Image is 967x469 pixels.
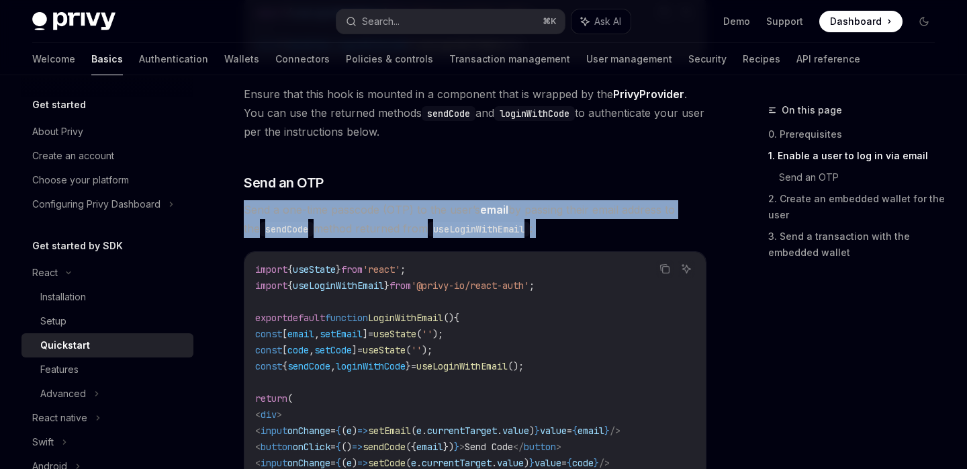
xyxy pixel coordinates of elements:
[357,457,368,469] span: =>
[492,457,497,469] span: .
[768,188,946,226] a: 2. Create an embedded wallet for the user
[411,425,416,437] span: (
[540,425,567,437] span: value
[524,441,556,453] span: button
[314,328,320,340] span: ,
[768,145,946,167] a: 1. Enable a user to log in via email
[368,312,443,324] span: LoginWithEmail
[32,43,75,75] a: Welcome
[357,344,363,356] span: =
[21,120,193,144] a: About Privy
[494,106,575,121] code: loginWithCode
[497,425,502,437] span: .
[613,87,684,101] a: PrivyProvider
[529,457,535,469] span: }
[330,360,336,372] span: ,
[139,43,208,75] a: Authentication
[422,344,432,356] span: );
[678,260,695,278] button: Ask AI
[287,425,330,437] span: onChange
[293,441,330,453] span: onClick
[610,425,620,437] span: />
[32,97,86,113] h5: Get started
[411,344,422,356] span: ''
[454,441,459,453] span: }
[255,457,261,469] span: <
[368,425,411,437] span: setEmail
[830,15,882,28] span: Dashboard
[255,312,287,324] span: export
[406,360,411,372] span: }
[255,409,261,421] span: <
[32,238,123,254] h5: Get started by SDK
[341,425,347,437] span: (
[567,457,572,469] span: {
[768,226,946,263] a: 3. Send a transaction with the embedded wallet
[261,425,287,437] span: input
[465,441,513,453] span: Send Code
[782,102,842,118] span: On this page
[535,425,540,437] span: }
[513,441,524,453] span: </
[255,344,282,356] span: const
[320,328,363,340] span: setEmail
[341,457,347,469] span: (
[244,85,706,141] span: Ensure that this hook is mounted in a component that is wrapped by the . You can use the returned...
[260,222,314,237] code: sendCode
[275,43,330,75] a: Connectors
[255,328,282,340] span: const
[244,200,706,238] span: Send a one-time passcode (OTP) to the user’s by passing their email address to the method returne...
[384,280,389,292] span: }
[282,344,287,356] span: [
[779,167,946,188] a: Send an OTP
[656,260,674,278] button: Copy the contents from the code block
[287,312,325,324] span: default
[282,328,287,340] span: [
[309,344,314,356] span: ,
[357,425,368,437] span: =>
[411,457,416,469] span: e
[416,457,422,469] span: .
[32,265,58,281] div: React
[40,337,90,353] div: Quickstart
[454,312,459,324] span: {
[336,9,564,34] button: Search...⌘K
[261,441,293,453] span: button
[352,441,363,453] span: =>
[32,410,87,426] div: React native
[422,106,475,121] code: sendCode
[255,392,287,404] span: return
[535,457,561,469] span: value
[688,43,727,75] a: Security
[282,360,287,372] span: {
[255,425,261,437] span: <
[480,203,508,216] strong: email
[293,280,384,292] span: useLoginWithEmail
[32,196,160,212] div: Configuring Privy Dashboard
[819,11,903,32] a: Dashboard
[443,312,454,324] span: ()
[21,168,193,192] a: Choose your platform
[287,280,293,292] span: {
[287,457,330,469] span: onChange
[21,333,193,357] a: Quickstart
[723,15,750,28] a: Demo
[411,280,529,292] span: '@privy-io/react-auth'
[599,457,610,469] span: />
[529,425,535,437] span: )
[32,148,114,164] div: Create an account
[571,9,631,34] button: Ask AI
[578,425,604,437] span: email
[363,263,400,275] span: 'react'
[330,457,336,469] span: =
[255,280,287,292] span: import
[40,361,79,378] div: Features
[32,434,54,450] div: Swift
[40,313,66,329] div: Setup
[91,43,123,75] a: Basics
[32,12,116,31] img: dark logo
[21,309,193,333] a: Setup
[508,360,524,372] span: ();
[416,360,508,372] span: useLoginWithEmail
[277,409,282,421] span: >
